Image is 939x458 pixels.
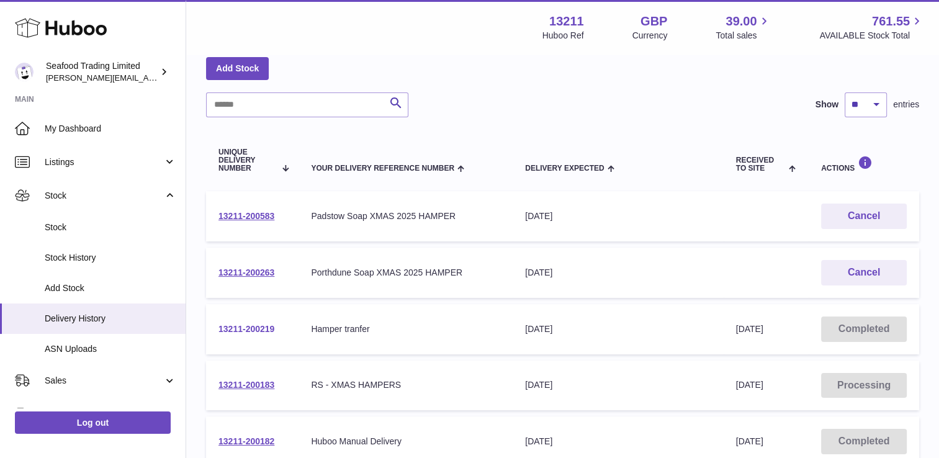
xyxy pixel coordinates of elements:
div: Currency [632,30,668,42]
div: Padstow Soap XMAS 2025 HAMPER [311,210,500,222]
a: 13211-200182 [218,436,274,446]
img: nathaniellynch@rickstein.com [15,63,34,81]
span: Total sales [716,30,771,42]
div: [DATE] [525,436,711,447]
div: Huboo Manual Delivery [311,436,500,447]
span: [PERSON_NAME][EMAIL_ADDRESS][DOMAIN_NAME] [46,73,249,83]
span: AVAILABLE Stock Total [819,30,924,42]
div: Porthdune Soap XMAS 2025 HAMPER [311,267,500,279]
span: Delivery Expected [525,164,604,173]
span: Unique Delivery Number [218,148,276,173]
span: Add Stock [45,282,176,294]
div: Actions [821,156,907,173]
span: Stock [45,222,176,233]
span: ASN Uploads [45,343,176,355]
span: [DATE] [736,380,763,390]
a: 13211-200583 [218,211,274,221]
span: [DATE] [736,324,763,334]
span: My Dashboard [45,123,176,135]
a: Log out [15,411,171,434]
span: Sales [45,375,163,387]
div: RS - XMAS HAMPERS [311,379,500,391]
strong: GBP [640,13,667,30]
span: Your Delivery Reference Number [311,164,454,173]
span: 761.55 [872,13,910,30]
span: [DATE] [736,436,763,446]
span: Received to Site [736,156,786,173]
div: Huboo Ref [542,30,584,42]
span: entries [893,99,919,110]
div: [DATE] [525,379,711,391]
a: Add Stock [206,57,269,79]
div: Seafood Trading Limited [46,60,158,84]
span: Stock [45,190,163,202]
span: Delivery History [45,313,176,325]
a: 13211-200263 [218,267,274,277]
a: 39.00 Total sales [716,13,771,42]
button: Cancel [821,204,907,229]
a: 13211-200219 [218,324,274,334]
a: 761.55 AVAILABLE Stock Total [819,13,924,42]
span: Listings [45,156,163,168]
strong: 13211 [549,13,584,30]
div: [DATE] [525,323,711,335]
div: [DATE] [525,267,711,279]
button: Cancel [821,260,907,285]
label: Show [815,99,838,110]
div: [DATE] [525,210,711,222]
span: 39.00 [726,13,757,30]
div: Hamper tranfer [311,323,500,335]
a: 13211-200183 [218,380,274,390]
span: Stock History [45,252,176,264]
